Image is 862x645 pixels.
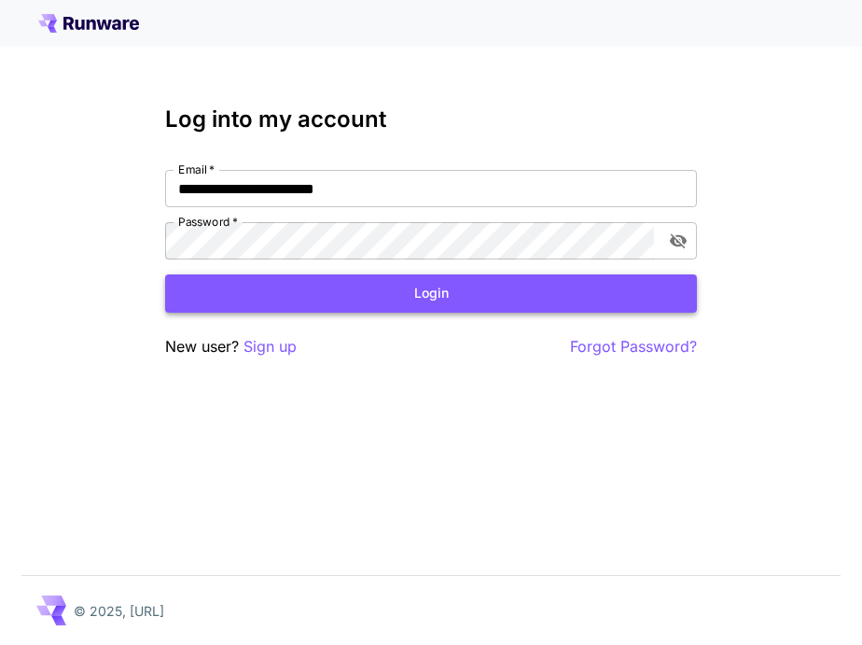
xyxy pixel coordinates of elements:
[661,224,695,258] button: toggle password visibility
[178,214,238,230] label: Password
[165,274,697,313] button: Login
[74,601,164,621] p: © 2025, [URL]
[178,161,215,177] label: Email
[165,106,697,133] h3: Log into my account
[243,335,297,358] button: Sign up
[570,335,697,358] button: Forgot Password?
[165,335,297,358] p: New user?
